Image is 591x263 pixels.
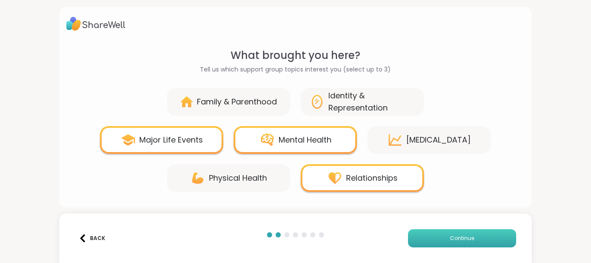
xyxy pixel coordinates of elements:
[279,134,331,146] div: Mental Health
[450,234,474,242] span: Continue
[200,65,391,74] span: Tell us which support group topics interest you (select up to 3)
[75,229,109,247] button: Back
[209,172,267,184] div: Physical Health
[328,90,415,114] div: Identity & Representation
[406,134,471,146] div: [MEDICAL_DATA]
[231,48,360,63] span: What brought you here?
[346,172,398,184] div: Relationships
[66,14,125,34] img: ShareWell Logo
[408,229,516,247] button: Continue
[139,134,203,146] div: Major Life Events
[79,234,105,242] div: Back
[197,96,277,108] div: Family & Parenthood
